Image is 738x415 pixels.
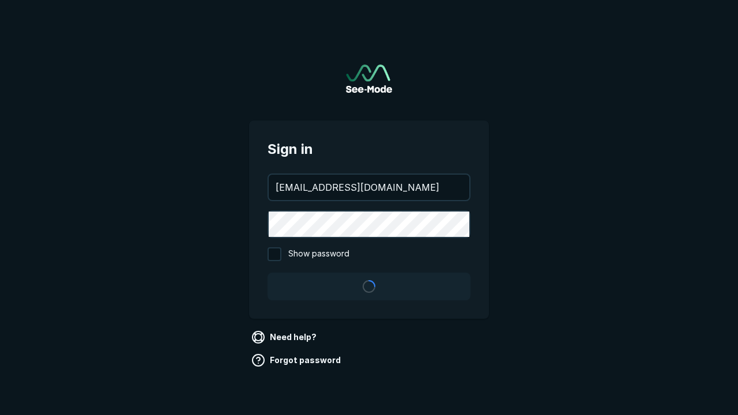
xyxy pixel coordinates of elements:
input: your@email.com [269,175,469,200]
span: Show password [288,247,349,261]
a: Need help? [249,328,321,346]
img: See-Mode Logo [346,65,392,93]
span: Sign in [268,139,470,160]
a: Forgot password [249,351,345,369]
a: Go to sign in [346,65,392,93]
